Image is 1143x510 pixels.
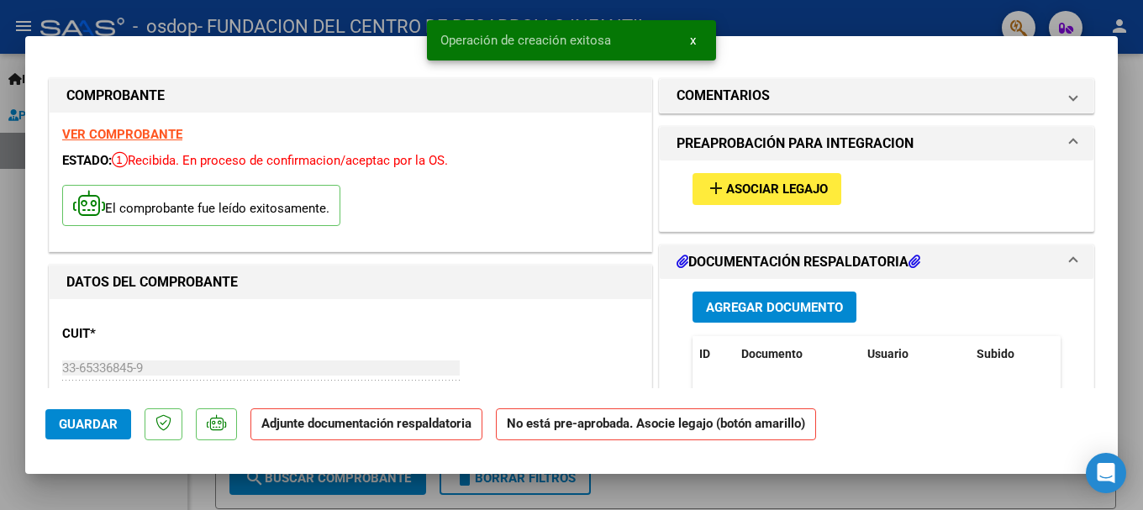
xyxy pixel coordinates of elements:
[677,134,914,154] h1: PREAPROBACIÓN PARA INTEGRACION
[677,25,709,55] button: x
[677,252,920,272] h1: DOCUMENTACIÓN RESPALDATORIA
[660,79,1093,113] mat-expansion-panel-header: COMENTARIOS
[45,409,131,439] button: Guardar
[1086,453,1126,493] div: Open Intercom Messenger
[62,185,340,226] p: El comprobante fue leído exitosamente.
[867,347,909,360] span: Usuario
[62,324,235,344] p: CUIT
[741,347,803,360] span: Documento
[690,33,696,48] span: x
[693,173,841,204] button: Asociar Legajo
[496,408,816,441] strong: No está pre-aprobada. Asocie legajo (botón amarillo)
[62,153,112,168] span: ESTADO:
[693,336,735,372] datatable-header-cell: ID
[726,182,828,197] span: Asociar Legajo
[66,87,165,103] strong: COMPROBANTE
[59,417,118,432] span: Guardar
[112,153,448,168] span: Recibida. En proceso de confirmacion/aceptac por la OS.
[660,245,1093,279] mat-expansion-panel-header: DOCUMENTACIÓN RESPALDATORIA
[66,274,238,290] strong: DATOS DEL COMPROBANTE
[261,416,471,431] strong: Adjunte documentación respaldatoria
[699,347,710,360] span: ID
[693,292,856,323] button: Agregar Documento
[440,32,611,49] span: Operación de creación exitosa
[677,86,770,106] h1: COMENTARIOS
[735,336,861,372] datatable-header-cell: Documento
[660,127,1093,160] mat-expansion-panel-header: PREAPROBACIÓN PARA INTEGRACION
[977,347,1014,360] span: Subido
[62,127,182,142] a: VER COMPROBANTE
[1054,336,1138,372] datatable-header-cell: Acción
[706,300,843,315] span: Agregar Documento
[861,336,970,372] datatable-header-cell: Usuario
[970,336,1054,372] datatable-header-cell: Subido
[660,160,1093,230] div: PREAPROBACIÓN PARA INTEGRACION
[706,178,726,198] mat-icon: add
